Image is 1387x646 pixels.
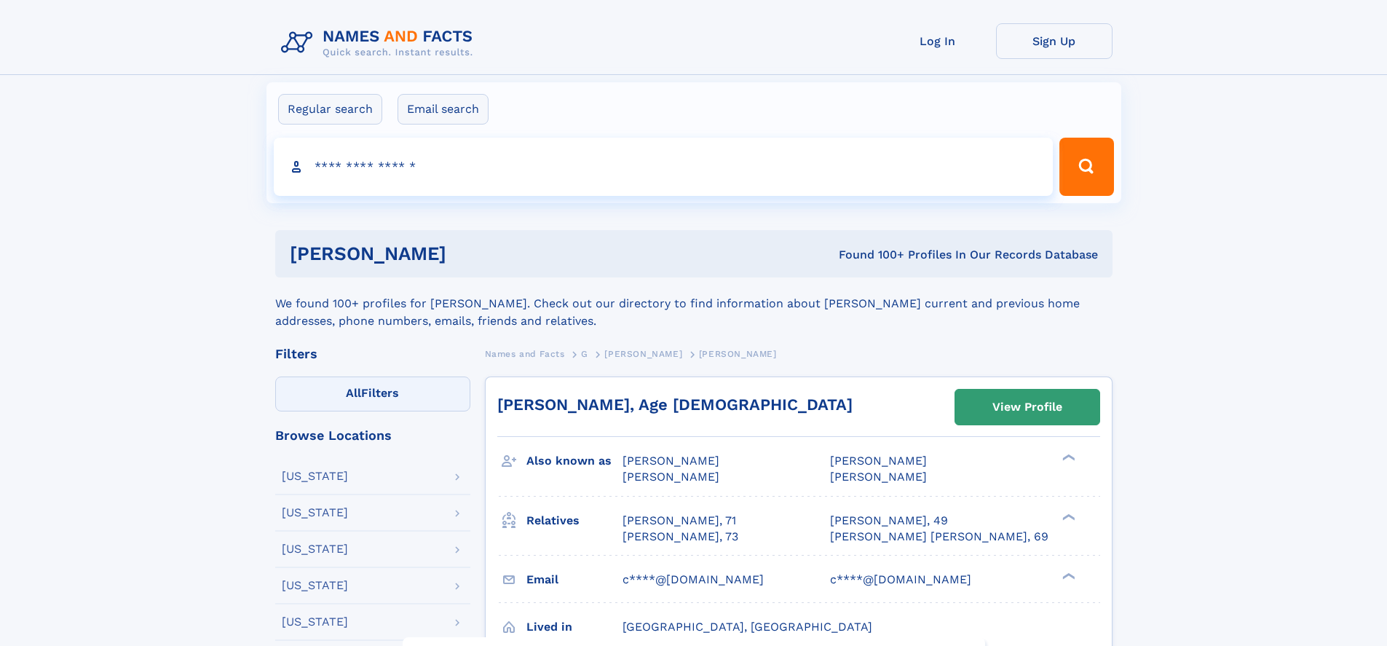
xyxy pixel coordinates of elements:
h3: Email [526,567,623,592]
div: Filters [275,347,470,361]
div: ❯ [1059,571,1076,580]
div: Browse Locations [275,429,470,442]
div: ❯ [1059,453,1076,462]
a: Log In [880,23,996,59]
a: G [581,344,588,363]
a: [PERSON_NAME], 73 [623,529,738,545]
h3: Relatives [526,508,623,533]
span: [PERSON_NAME] [623,454,719,468]
label: Filters [275,377,470,411]
a: [PERSON_NAME] [PERSON_NAME], 69 [830,529,1048,545]
span: [PERSON_NAME] [830,454,927,468]
label: Email search [398,94,489,125]
span: [PERSON_NAME] [604,349,682,359]
div: [US_STATE] [282,507,348,519]
img: Logo Names and Facts [275,23,485,63]
a: View Profile [955,390,1099,425]
span: [PERSON_NAME] [623,470,719,484]
div: [US_STATE] [282,543,348,555]
div: We found 100+ profiles for [PERSON_NAME]. Check out our directory to find information about [PERS... [275,277,1113,330]
span: [PERSON_NAME] [699,349,777,359]
h1: [PERSON_NAME] [290,245,643,263]
a: Sign Up [996,23,1113,59]
span: G [581,349,588,359]
a: [PERSON_NAME], 49 [830,513,948,529]
div: View Profile [992,390,1062,424]
span: [GEOGRAPHIC_DATA], [GEOGRAPHIC_DATA] [623,620,872,634]
div: Found 100+ Profiles In Our Records Database [642,247,1098,263]
button: Search Button [1059,138,1113,196]
span: All [346,386,361,400]
div: [US_STATE] [282,580,348,591]
input: search input [274,138,1054,196]
span: [PERSON_NAME] [830,470,927,484]
h3: Also known as [526,449,623,473]
a: [PERSON_NAME], Age [DEMOGRAPHIC_DATA] [497,395,853,414]
div: [US_STATE] [282,616,348,628]
h3: Lived in [526,615,623,639]
a: [PERSON_NAME], 71 [623,513,736,529]
a: [PERSON_NAME] [604,344,682,363]
label: Regular search [278,94,382,125]
div: ❯ [1059,512,1076,521]
div: [US_STATE] [282,470,348,482]
a: Names and Facts [485,344,565,363]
